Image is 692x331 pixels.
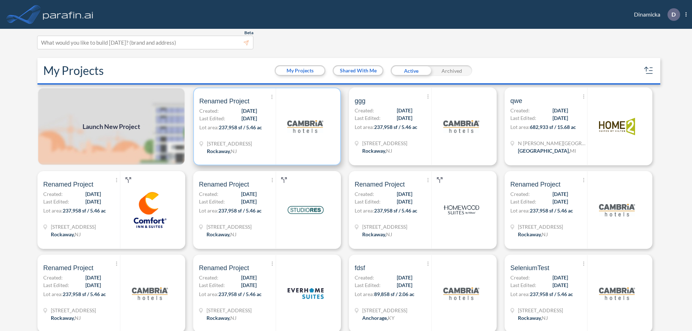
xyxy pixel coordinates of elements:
span: Created: [199,107,219,115]
span: Anchorage , [362,315,388,321]
span: NJ [386,231,392,237]
span: [DATE] [397,190,412,198]
span: Last Edited: [355,281,381,289]
div: Rockaway, NJ [518,231,548,238]
span: Renamed Project [43,264,93,272]
span: NJ [230,231,236,237]
span: 237,958 sf / 5.46 ac [63,207,106,214]
span: Lot area: [510,124,530,130]
span: [DATE] [241,281,257,289]
span: Rockaway , [51,231,75,237]
span: NJ [75,231,81,237]
span: [DATE] [397,107,412,114]
span: [DATE] [397,274,412,281]
span: [DATE] [85,198,101,205]
span: Last Edited: [43,198,69,205]
span: NJ [231,148,237,154]
span: Renamed Project [199,97,249,106]
span: fdsf [355,264,365,272]
span: 237,958 sf / 5.46 ac [218,291,262,297]
span: Lot area: [199,291,218,297]
span: Created: [355,190,374,198]
span: 1899 Evergreen Rd [362,307,407,314]
button: Shared With Me [334,66,382,75]
div: Rockaway, NJ [51,231,81,238]
span: [DATE] [241,198,257,205]
span: Created: [43,274,63,281]
span: 321 Mt Hope Ave [362,223,407,231]
img: logo [599,108,635,144]
span: Lot area: [510,291,530,297]
span: Created: [510,107,530,114]
span: Lot area: [355,207,374,214]
span: Created: [199,190,218,198]
span: Beta [244,30,253,36]
span: 237,958 sf / 5.46 ac [530,291,573,297]
h2: My Projects [43,64,104,77]
span: Last Edited: [355,198,381,205]
p: D [671,11,676,18]
img: logo [599,276,635,312]
span: Rockaway , [207,148,231,154]
span: [DATE] [85,274,101,281]
span: 237,958 sf / 5.46 ac [219,124,262,130]
div: Rockaway, NJ [207,231,236,238]
span: [DATE] [553,107,568,114]
div: Archived [431,65,472,76]
span: 321 Mt Hope Ave [51,307,96,314]
span: Rockaway , [362,148,386,154]
span: Rockaway , [51,315,75,321]
span: [DATE] [397,114,412,122]
span: Lot area: [43,291,63,297]
span: NJ [542,315,548,321]
span: 237,958 sf / 5.46 ac [374,207,417,214]
span: [DATE] [553,281,568,289]
span: Last Edited: [510,198,536,205]
span: Created: [510,190,530,198]
span: ggg [355,97,365,105]
img: logo [287,108,323,144]
img: add [37,88,185,165]
span: SeleniumTest [510,264,549,272]
span: 682,933 sf / 15.68 ac [530,124,576,130]
button: sort [643,65,655,76]
button: My Projects [276,66,324,75]
span: Created: [199,274,218,281]
span: Created: [355,107,374,114]
span: Renamed Project [199,264,249,272]
span: Renamed Project [43,180,93,189]
span: Rockaway , [518,315,542,321]
span: N Wyndham Hill Dr NE [518,139,586,147]
span: 237,958 sf / 5.46 ac [218,207,262,214]
span: Rockaway , [362,231,386,237]
span: Lot area: [199,207,218,214]
div: Rockaway, NJ [207,147,237,155]
span: Renamed Project [355,180,405,189]
img: logo [443,108,479,144]
span: Launch New Project [83,122,140,131]
img: logo [288,276,324,312]
span: 237,958 sf / 5.46 ac [530,207,573,214]
span: 321 Mt Hope Ave [362,139,407,147]
span: NJ [542,231,548,237]
img: logo [132,192,168,228]
span: Lot area: [199,124,219,130]
span: [DATE] [397,281,412,289]
span: 321 Mt Hope Ave [51,223,96,231]
span: Created: [510,274,530,281]
img: logo [599,192,635,228]
span: 89,858 sf / 2.06 ac [374,291,414,297]
span: Lot area: [43,207,63,214]
div: Active [391,65,431,76]
img: logo [443,192,479,228]
span: Lot area: [510,207,530,214]
span: [DATE] [553,114,568,122]
span: NJ [386,148,392,154]
span: Rockaway , [207,315,230,321]
span: [DATE] [241,107,257,115]
span: [DATE] [241,190,257,198]
div: Rockaway, NJ [207,314,236,322]
span: [DATE] [553,190,568,198]
span: Last Edited: [199,198,225,205]
span: Created: [355,274,374,281]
